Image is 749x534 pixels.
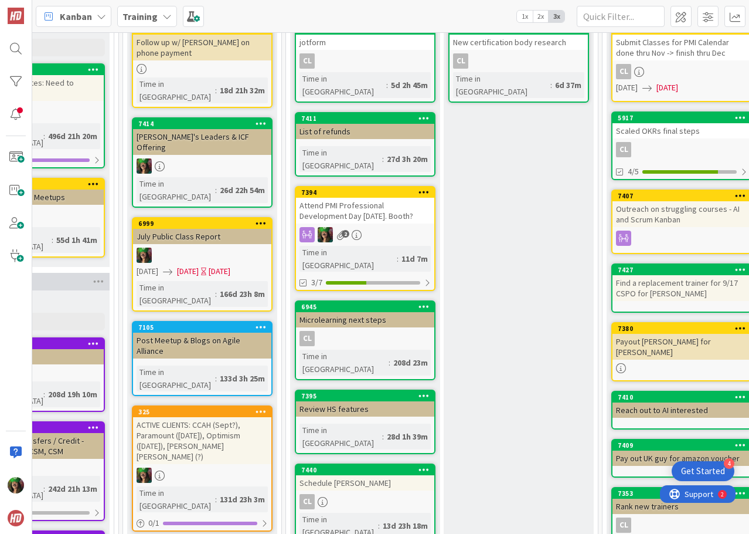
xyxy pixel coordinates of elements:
[137,265,158,278] span: [DATE]
[217,493,268,506] div: 131d 23h 3m
[132,117,273,208] a: 7414[PERSON_NAME]'s Leaders & ICF OfferingSLTime in [GEOGRAPHIC_DATA]:26d 22h 54m
[656,82,678,94] span: [DATE]
[137,177,215,203] div: Time in [GEOGRAPHIC_DATA]
[380,519,431,532] div: 13d 23h 18m
[549,11,564,22] span: 3x
[52,234,53,246] span: :
[43,130,45,143] span: :
[577,6,665,27] input: Quick Filter...
[450,35,588,50] div: New certification body research
[296,198,434,224] div: Attend PMI Professional Development Day [DATE]. Booth?
[296,494,434,509] div: CL
[45,482,100,495] div: 242d 21h 13m
[137,158,152,174] img: SL
[296,113,434,139] div: 7411List of refunds
[132,217,273,312] a: 6999July Public Class ReportSL[DATE][DATE][DATE]Time in [GEOGRAPHIC_DATA]:166d 23h 8m
[133,468,271,483] div: SL
[390,356,431,369] div: 208d 23m
[616,64,631,79] div: CL
[296,391,434,417] div: 7395Review HS features
[299,424,382,449] div: Time in [GEOGRAPHIC_DATA]
[296,35,434,50] div: jotform
[133,333,271,359] div: Post Meetup & Blogs on Agile Alliance
[133,119,271,155] div: 7414[PERSON_NAME]'s Leaders & ICF Offering
[133,322,271,359] div: 7105Post Meetup & Blogs on Agile Alliance
[215,184,217,197] span: :
[148,517,159,529] span: 0 / 1
[533,11,549,22] span: 2x
[133,218,271,229] div: 6999
[137,248,152,263] img: SL
[8,8,24,24] img: Visit kanbanzone.com
[616,518,631,533] div: CL
[296,187,434,224] div: 7394Attend PMI Professional Development Day [DATE]. Booth?
[453,53,468,69] div: CL
[299,331,315,346] div: CL
[138,408,271,416] div: 325
[45,130,100,143] div: 496d 21h 20m
[132,23,273,108] a: 7433Follow up w/ [PERSON_NAME] on phone paymentTime in [GEOGRAPHIC_DATA]:18d 21h 32m
[301,188,434,197] div: 7394
[378,519,380,532] span: :
[296,227,434,242] div: SL
[133,129,271,155] div: [PERSON_NAME]'s Leaders & ICF Offering
[133,24,271,60] div: 7433Follow up w/ [PERSON_NAME] on phone payment
[133,218,271,244] div: 6999July Public Class Report
[133,119,271,129] div: 7414
[295,23,435,103] a: 7471jotformCLTime in [GEOGRAPHIC_DATA]:5d 2h 45m
[45,388,100,401] div: 208d 19h 10m
[209,265,230,278] div: [DATE]
[552,79,584,92] div: 6d 37m
[43,388,45,401] span: :
[215,372,217,385] span: :
[215,493,217,506] span: :
[295,390,435,454] a: 7395Review HS featuresTime in [GEOGRAPHIC_DATA]:28d 1h 39m
[296,113,434,124] div: 7411
[296,124,434,139] div: List of refunds
[299,246,397,272] div: Time in [GEOGRAPHIC_DATA]
[296,24,434,50] div: 7471jotform
[296,302,434,327] div: 6945Microlearning next steps
[217,372,268,385] div: 133d 3h 25m
[8,510,24,526] img: avatar
[299,350,389,376] div: Time in [GEOGRAPHIC_DATA]
[177,265,199,278] span: [DATE]
[453,72,550,98] div: Time in [GEOGRAPHIC_DATA]
[299,53,315,69] div: CL
[318,227,333,242] img: SL
[311,276,322,289] span: 3/7
[217,84,268,97] div: 18d 21h 32m
[25,2,53,16] span: Support
[448,23,589,103] a: 7314New certification body researchCLTime in [GEOGRAPHIC_DATA]:6d 37m
[296,465,434,491] div: 7440Schedule [PERSON_NAME]
[296,187,434,198] div: 7394
[724,458,734,469] div: 4
[137,486,215,512] div: Time in [GEOGRAPHIC_DATA]
[616,82,638,94] span: [DATE]
[628,165,639,178] span: 4/5
[299,494,315,509] div: CL
[296,331,434,346] div: CL
[138,120,271,128] div: 7414
[397,252,399,265] span: :
[296,391,434,401] div: 7395
[388,79,431,92] div: 5d 2h 45m
[137,281,215,307] div: Time in [GEOGRAPHIC_DATA]
[133,417,271,464] div: ACTIVE CLIENTS: CCAH (Sept?), Paramount ([DATE]), Optimism ([DATE]), [PERSON_NAME] [PERSON_NAME] (?)
[133,516,271,530] div: 0/1
[133,229,271,244] div: July Public Class Report
[296,53,434,69] div: CL
[215,84,217,97] span: :
[382,153,384,165] span: :
[61,5,64,14] div: 2
[122,11,158,22] b: Training
[137,366,215,391] div: Time in [GEOGRAPHIC_DATA]
[132,321,273,396] a: 7105Post Meetup & Blogs on Agile AllianceTime in [GEOGRAPHIC_DATA]:133d 3h 25m
[132,405,273,532] a: 325ACTIVE CLIENTS: CCAH (Sept?), Paramount ([DATE]), Optimism ([DATE]), [PERSON_NAME] [PERSON_NAM...
[296,312,434,327] div: Microlearning next steps
[295,300,435,380] a: 6945Microlearning next stepsCLTime in [GEOGRAPHIC_DATA]:208d 23m
[133,248,271,263] div: SL
[138,323,271,332] div: 7105
[450,53,588,69] div: CL
[301,303,434,311] div: 6945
